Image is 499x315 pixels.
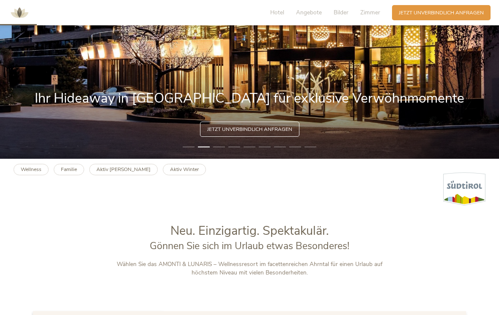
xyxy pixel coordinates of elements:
[7,10,32,15] a: AMONTI & LUNARIS Wellnessresort
[270,8,284,16] span: Hotel
[150,239,349,253] span: Gönnen Sie sich im Urlaub etwas Besonderes!
[21,166,41,173] b: Wellness
[207,126,292,133] span: Jetzt unverbindlich anfragen
[163,164,206,175] a: Aktiv Winter
[61,166,77,173] b: Familie
[170,166,199,173] b: Aktiv Winter
[360,8,380,16] span: Zimmer
[14,164,49,175] a: Wellness
[399,9,484,16] span: Jetzt unverbindlich anfragen
[89,164,158,175] a: Aktiv [PERSON_NAME]
[108,260,391,277] p: Wählen Sie das AMONTI & LUNARIS – Wellnessresort im facettenreichen Ahrntal für einen Urlaub auf ...
[170,223,329,239] span: Neu. Einzigartig. Spektakulär.
[54,164,84,175] a: Familie
[443,172,485,206] img: Südtirol
[296,8,322,16] span: Angebote
[334,8,348,16] span: Bilder
[96,166,151,173] b: Aktiv [PERSON_NAME]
